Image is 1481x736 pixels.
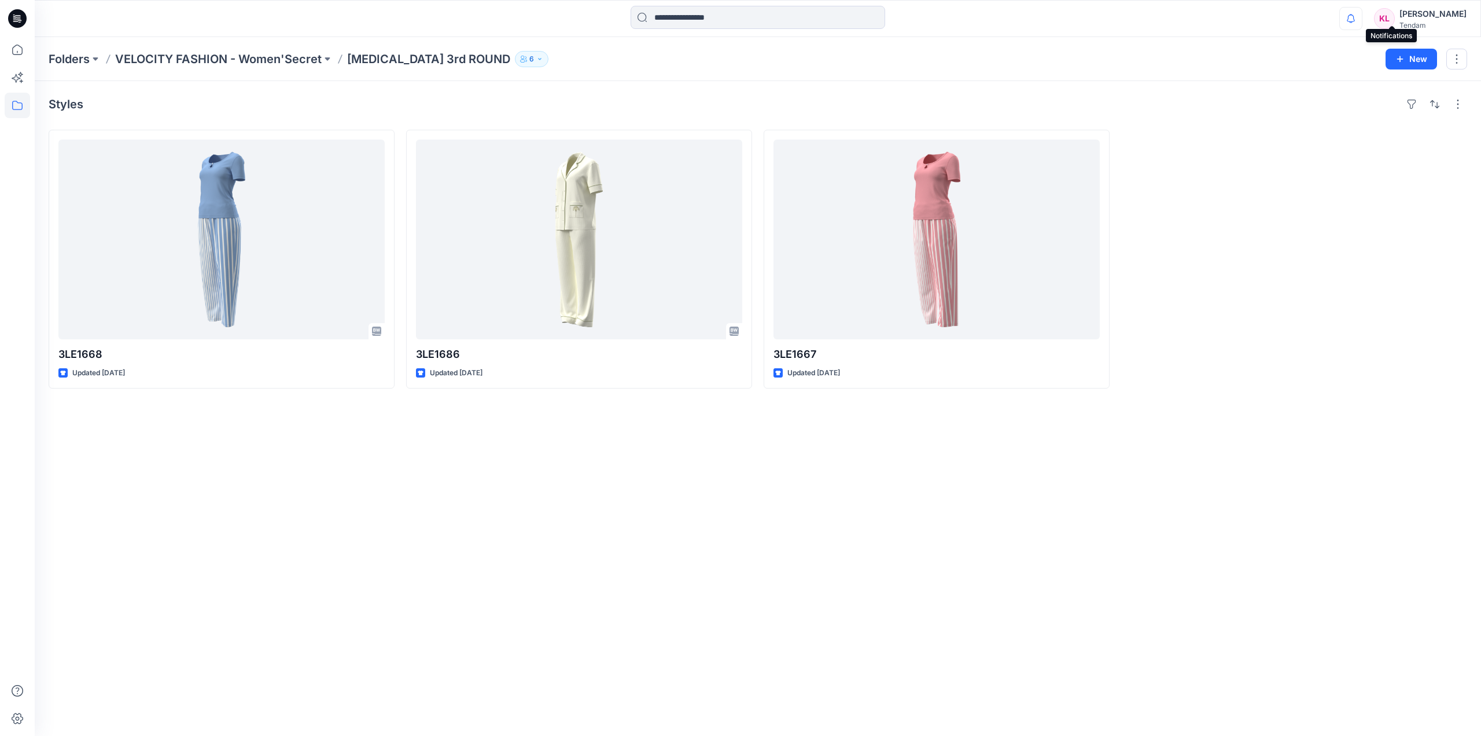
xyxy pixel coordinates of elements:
p: Updated [DATE] [72,367,125,379]
a: 3LE1686 [416,140,742,339]
p: 3LE1686 [416,346,742,362]
p: 3LE1667 [773,346,1100,362]
a: Folders [49,51,90,67]
p: [MEDICAL_DATA] 3rd ROUND [347,51,510,67]
div: Tendam [1399,21,1467,30]
a: 3LE1668 [58,140,385,339]
p: 6 [529,53,534,65]
h4: Styles [49,97,83,111]
button: New [1386,49,1437,69]
div: KL [1374,8,1395,29]
button: 6 [515,51,548,67]
p: 3LE1668 [58,346,385,362]
a: 3LE1667 [773,140,1100,339]
a: VELOCITY FASHION - Women'Secret [115,51,322,67]
p: Updated [DATE] [787,367,840,379]
div: [PERSON_NAME] [1399,7,1467,21]
p: Updated [DATE] [430,367,482,379]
